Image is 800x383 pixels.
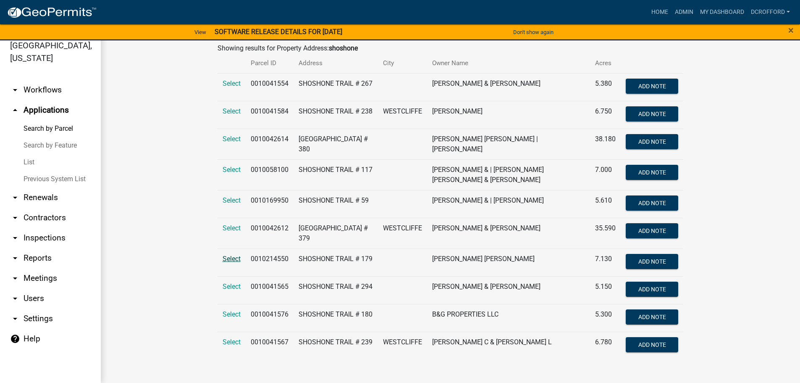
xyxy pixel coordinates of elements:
td: 35.590 [590,218,621,248]
td: SHOSHONE TRAIL # 179 [294,248,378,276]
span: Add Note [638,169,666,175]
a: Select [223,224,241,232]
td: SHOSHONE TRAIL # 239 [294,332,378,359]
td: SHOSHONE TRAIL # 59 [294,190,378,218]
a: Select [223,107,241,115]
button: Add Note [626,254,678,269]
td: 0010214550 [246,248,294,276]
td: SHOSHONE TRAIL # 117 [294,159,378,190]
button: Add Note [626,223,678,238]
button: Add Note [626,337,678,352]
td: 5.380 [590,73,621,101]
span: Add Note [638,110,666,117]
a: My Dashboard [697,4,748,20]
td: 7.130 [590,248,621,276]
td: [GEOGRAPHIC_DATA] # 379 [294,218,378,248]
i: arrow_drop_down [10,85,20,95]
i: help [10,334,20,344]
td: 0010041567 [246,332,294,359]
strong: shoshone [329,44,358,52]
i: arrow_drop_down [10,233,20,243]
span: Add Note [638,258,666,264]
button: Add Note [626,165,678,180]
td: WESTCLIFFE [378,218,427,248]
td: 0010041576 [246,304,294,332]
td: [PERSON_NAME] & [PERSON_NAME] [427,73,590,101]
td: SHOSHONE TRAIL # 267 [294,73,378,101]
td: B&G PROPERTIES LLC [427,304,590,332]
a: Select [223,310,241,318]
a: Admin [671,4,697,20]
a: Select [223,196,241,204]
td: 0010042614 [246,129,294,159]
td: 5.300 [590,304,621,332]
th: Acres [590,53,621,73]
td: [PERSON_NAME] & | [PERSON_NAME] [427,190,590,218]
a: View [191,25,210,39]
td: 0010041584 [246,101,294,129]
td: 0010041554 [246,73,294,101]
th: Owner Name [427,53,590,73]
td: 0010041565 [246,276,294,304]
button: Add Note [626,79,678,94]
button: Don't show again [510,25,557,39]
span: Add Note [638,227,666,234]
a: Home [648,4,671,20]
button: Add Note [626,134,678,149]
a: Select [223,338,241,346]
i: arrow_drop_down [10,273,20,283]
td: SHOSHONE TRAIL # 294 [294,276,378,304]
th: City [378,53,427,73]
span: Add Note [638,199,666,206]
span: Select [223,135,241,143]
span: Add Note [638,341,666,348]
i: arrow_drop_down [10,193,20,203]
td: WESTCLIFFE [378,101,427,129]
th: Parcel ID [246,53,294,73]
td: SHOSHONE TRAIL # 238 [294,101,378,129]
a: Select [223,79,241,87]
a: Select [223,283,241,291]
td: [PERSON_NAME] [427,101,590,129]
span: Add Note [638,313,666,320]
td: [PERSON_NAME] [PERSON_NAME] | [PERSON_NAME] [427,129,590,159]
td: 5.610 [590,190,621,218]
i: arrow_drop_down [10,253,20,263]
i: arrow_drop_up [10,105,20,115]
a: Select [223,255,241,263]
td: 6.750 [590,101,621,129]
i: arrow_drop_down [10,213,20,223]
span: × [788,24,794,36]
span: Add Note [638,285,666,292]
td: [PERSON_NAME] [PERSON_NAME] [427,248,590,276]
a: Select [223,166,241,174]
td: 6.780 [590,332,621,359]
i: arrow_drop_down [10,293,20,304]
th: Address [294,53,378,73]
td: SHOSHONE TRAIL # 180 [294,304,378,332]
td: [GEOGRAPHIC_DATA] # 380 [294,129,378,159]
button: Close [788,25,794,35]
span: Add Note [638,82,666,89]
td: [PERSON_NAME] & [PERSON_NAME] [427,218,590,248]
td: 0010042612 [246,218,294,248]
button: Add Note [626,309,678,325]
div: Showing results for Property Address: [218,43,684,53]
td: [PERSON_NAME] & [PERSON_NAME] [427,276,590,304]
td: [PERSON_NAME] C & [PERSON_NAME] L [427,332,590,359]
button: Add Note [626,195,678,211]
td: 0010169950 [246,190,294,218]
i: arrow_drop_down [10,314,20,324]
button: Add Note [626,106,678,122]
span: Add Note [638,138,666,145]
strong: SOFTWARE RELEASE DETAILS FOR [DATE] [215,28,342,36]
